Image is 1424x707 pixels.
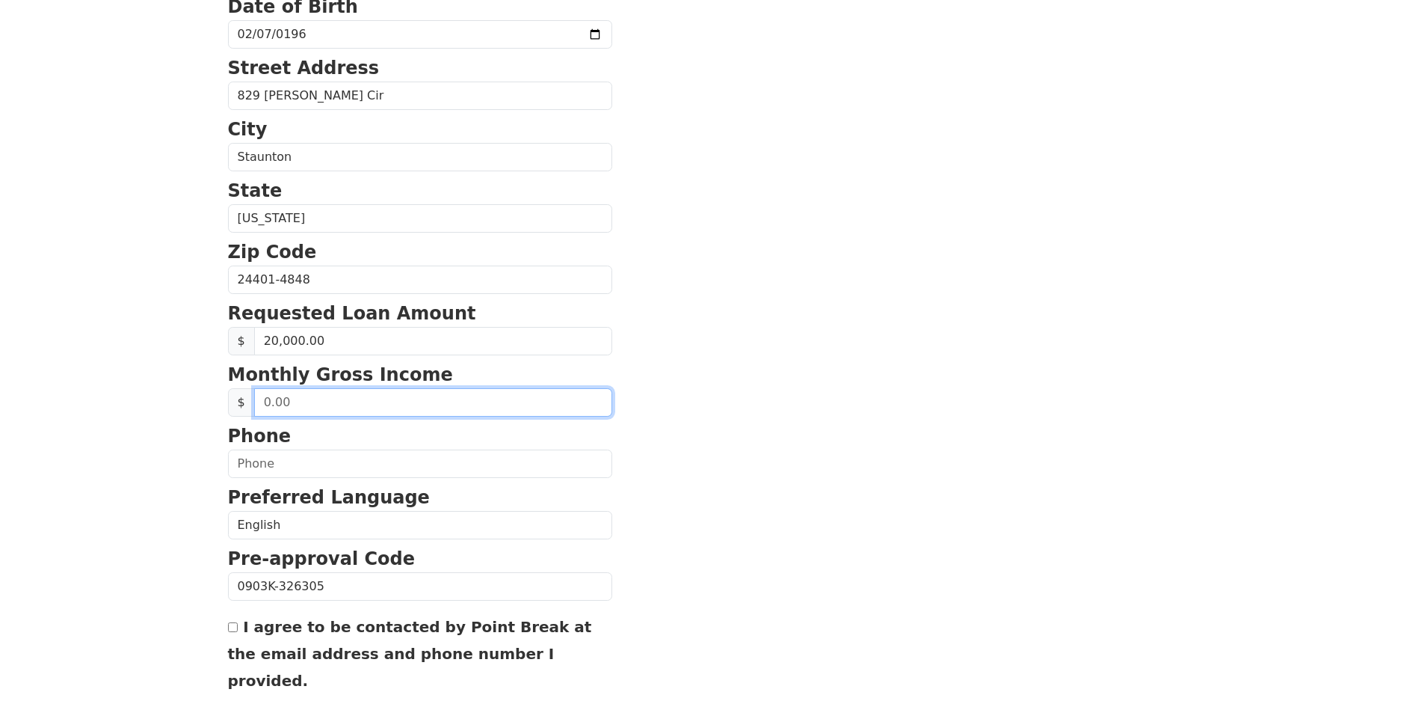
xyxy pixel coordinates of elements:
[228,119,268,140] strong: City
[228,572,612,601] input: Pre-approval Code
[228,426,292,447] strong: Phone
[228,143,612,171] input: City
[228,266,612,294] input: Zip Code
[228,303,476,324] strong: Requested Loan Amount
[254,327,612,355] input: Requested Loan Amount
[228,361,612,388] p: Monthly Gross Income
[228,242,317,263] strong: Zip Code
[254,388,612,417] input: 0.00
[228,487,430,508] strong: Preferred Language
[228,548,416,569] strong: Pre-approval Code
[228,82,612,110] input: Street Address
[228,327,255,355] span: $
[228,180,283,201] strong: State
[228,58,380,79] strong: Street Address
[228,388,255,417] span: $
[228,618,592,690] label: I agree to be contacted by Point Break at the email address and phone number I provided.
[228,450,612,478] input: Phone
